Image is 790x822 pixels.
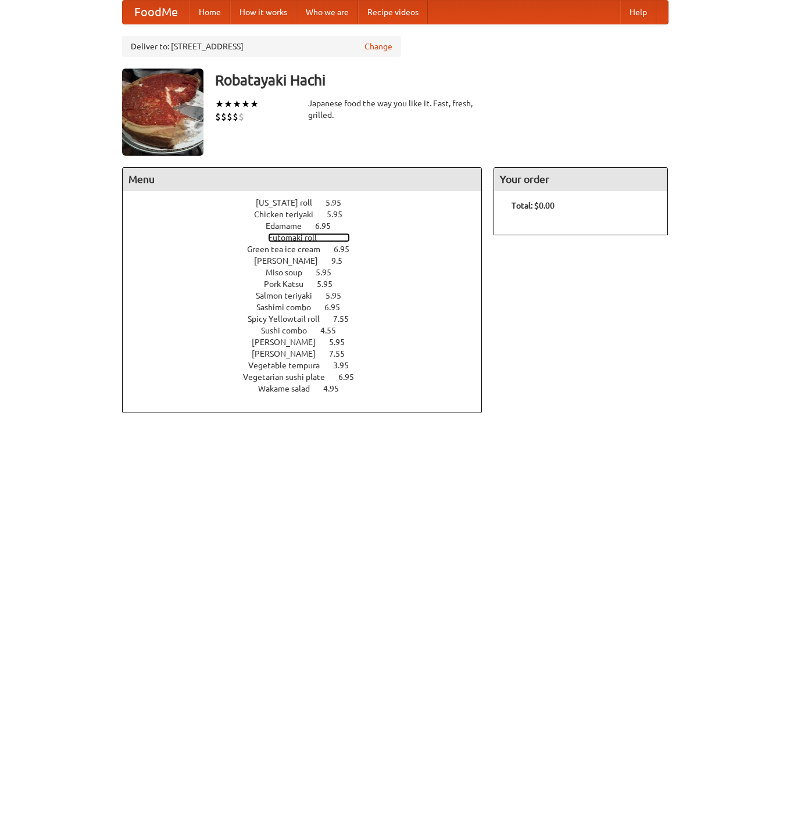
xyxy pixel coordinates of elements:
span: 5.95 [326,198,353,207]
span: Wakame salad [258,384,321,393]
a: Sashimi combo 6.95 [256,303,362,312]
li: ★ [224,98,233,110]
span: Miso soup [266,268,314,277]
span: Pork Katsu [264,279,315,289]
a: Help [620,1,656,24]
li: ★ [250,98,259,110]
li: $ [227,110,233,123]
li: $ [238,110,244,123]
h3: Robatayaki Hachi [215,69,669,92]
a: Chicken teriyaki 5.95 [254,210,364,219]
a: Spicy Yellowtail roll 7.55 [248,314,370,324]
a: Sushi combo 4.55 [261,326,358,335]
b: Total: $0.00 [512,201,555,210]
a: Home [190,1,230,24]
span: 7.55 [333,314,360,324]
span: 3.95 [333,361,360,370]
span: 4.55 [320,326,348,335]
a: Salmon teriyaki 5.95 [256,291,363,300]
a: Vegetarian sushi plate 6.95 [243,372,376,382]
span: Vegetable tempura [248,361,331,370]
h4: Menu [123,168,482,191]
span: 7.55 [329,349,356,358]
span: Spicy Yellowtail roll [248,314,331,324]
a: Pork Katsu 5.95 [264,279,354,289]
span: [PERSON_NAME] [254,256,330,265]
a: Green tea ice cream 6.95 [247,245,371,254]
span: Chicken teriyaki [254,210,325,219]
a: Change [364,41,392,52]
span: 5.95 [327,210,354,219]
a: [PERSON_NAME] 5.95 [252,338,366,347]
span: 6.95 [315,221,342,231]
span: Futomaki roll [268,233,328,242]
span: Sushi combo [261,326,319,335]
span: 4.95 [323,384,351,393]
a: [US_STATE] roll 5.95 [256,198,363,207]
span: 6.95 [324,303,352,312]
span: Green tea ice cream [247,245,332,254]
a: [PERSON_NAME] 9.5 [254,256,364,265]
li: ★ [233,98,241,110]
a: FoodMe [123,1,190,24]
span: 5.95 [326,291,353,300]
div: Japanese food the way you like it. Fast, fresh, grilled. [308,98,482,121]
div: Deliver to: [STREET_ADDRESS] [122,36,401,57]
span: 6.95 [334,245,361,254]
span: 5.95 [317,279,344,289]
h4: Your order [494,168,667,191]
li: $ [233,110,238,123]
span: 9.5 [331,256,354,265]
span: 5.95 [316,268,343,277]
span: [PERSON_NAME] [252,338,327,347]
a: Wakame salad 4.95 [258,384,360,393]
img: angular.jpg [122,69,203,156]
span: Vegetarian sushi plate [243,372,337,382]
li: $ [221,110,227,123]
li: ★ [215,98,224,110]
a: Futomaki roll [268,233,350,242]
span: [US_STATE] roll [256,198,324,207]
span: Sashimi combo [256,303,323,312]
a: [PERSON_NAME] 7.55 [252,349,366,358]
span: Salmon teriyaki [256,291,324,300]
a: Miso soup 5.95 [266,268,353,277]
a: Edamame 6.95 [266,221,352,231]
a: Who we are [296,1,358,24]
span: 5.95 [329,338,356,347]
span: 6.95 [338,372,366,382]
a: Recipe videos [358,1,428,24]
li: ★ [241,98,250,110]
span: Edamame [266,221,313,231]
a: Vegetable tempura 3.95 [248,361,370,370]
span: [PERSON_NAME] [252,349,327,358]
a: How it works [230,1,296,24]
li: $ [215,110,221,123]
